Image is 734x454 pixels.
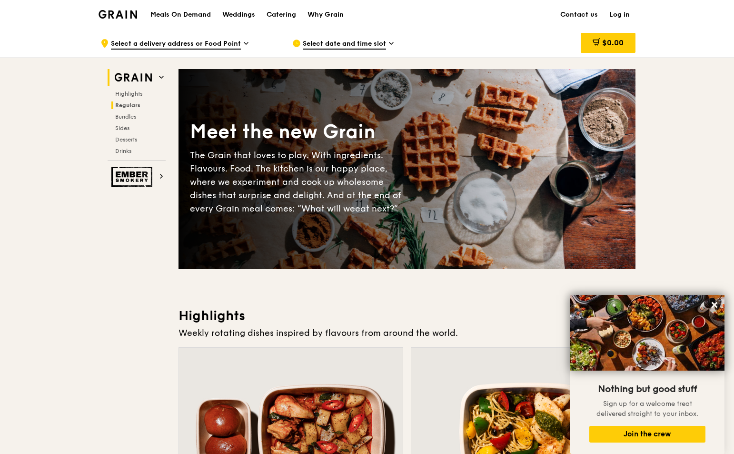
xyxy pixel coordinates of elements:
[589,426,705,443] button: Join the crew
[111,69,155,86] img: Grain web logo
[115,148,131,154] span: Drinks
[115,136,137,143] span: Desserts
[217,0,261,29] a: Weddings
[179,326,635,340] div: Weekly rotating dishes inspired by flavours from around the world.
[267,0,296,29] div: Catering
[115,113,136,120] span: Bundles
[355,203,398,214] span: eat next?”
[99,10,137,19] img: Grain
[115,91,142,97] span: Highlights
[602,38,624,47] span: $0.00
[222,0,255,29] div: Weddings
[307,0,344,29] div: Why Grain
[150,10,211,20] h1: Meals On Demand
[555,0,604,29] a: Contact us
[115,102,140,109] span: Regulars
[707,297,722,313] button: Close
[302,0,349,29] a: Why Grain
[111,167,155,187] img: Ember Smokery web logo
[111,39,241,50] span: Select a delivery address or Food Point
[570,295,724,371] img: DSC07876-Edit02-Large.jpeg
[179,307,635,324] h3: Highlights
[261,0,302,29] a: Catering
[190,149,407,215] div: The Grain that loves to play. With ingredients. Flavours. Food. The kitchen is our happy place, w...
[115,125,129,131] span: Sides
[190,119,407,145] div: Meet the new Grain
[303,39,386,50] span: Select date and time slot
[604,0,635,29] a: Log in
[598,383,697,395] span: Nothing but good stuff
[596,400,698,418] span: Sign up for a welcome treat delivered straight to your inbox.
